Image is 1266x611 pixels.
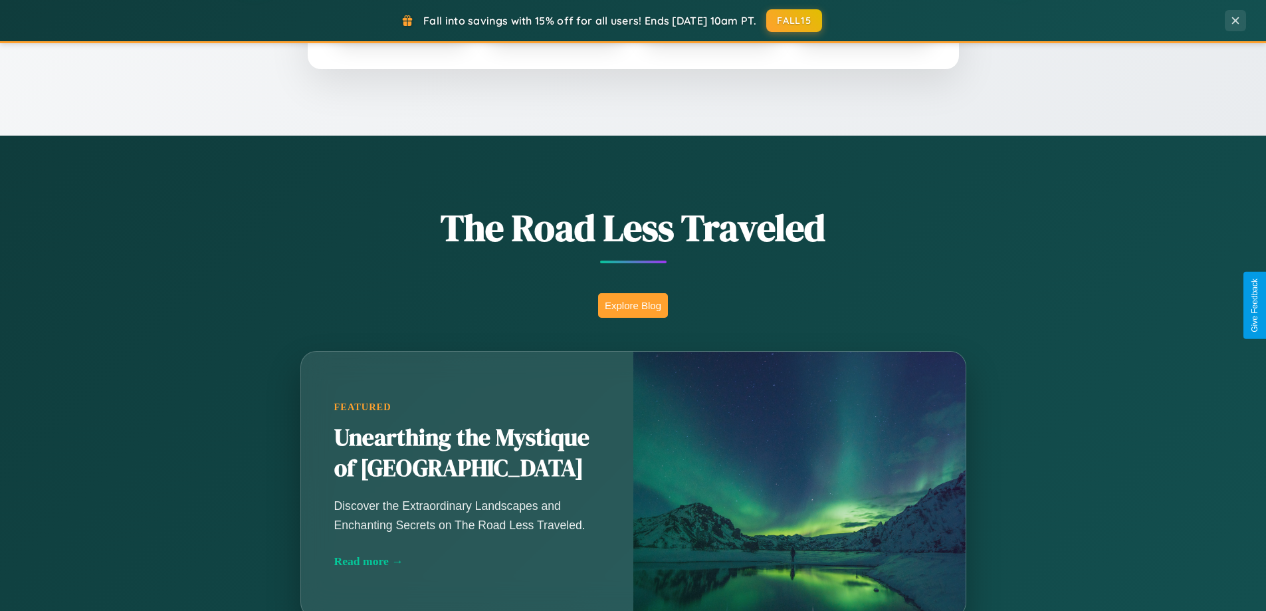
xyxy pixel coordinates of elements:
div: Featured [334,402,600,413]
button: FALL15 [766,9,822,32]
div: Read more → [334,554,600,568]
div: Give Feedback [1250,279,1259,332]
h1: The Road Less Traveled [235,202,1032,253]
button: Explore Blog [598,293,668,318]
h2: Unearthing the Mystique of [GEOGRAPHIC_DATA] [334,423,600,484]
p: Discover the Extraordinary Landscapes and Enchanting Secrets on The Road Less Traveled. [334,497,600,534]
span: Fall into savings with 15% off for all users! Ends [DATE] 10am PT. [423,14,756,27]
